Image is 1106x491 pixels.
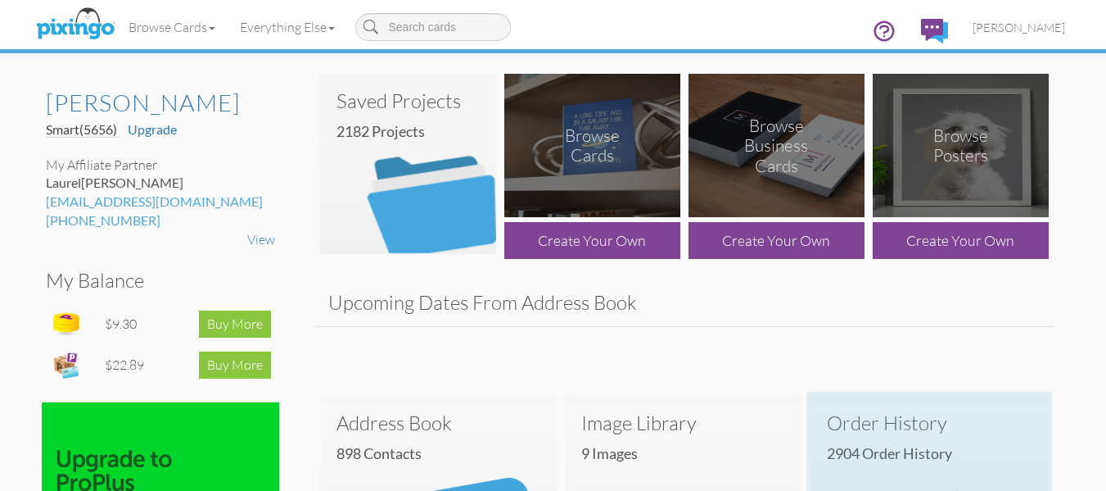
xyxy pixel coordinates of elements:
img: expense-icon.png [50,348,83,381]
div: My Affiliate Partner [46,156,275,175]
a: [PERSON_NAME] [960,7,1077,48]
h3: Image Library [581,412,786,434]
input: Search cards [355,13,511,41]
img: browse-cards.png [504,74,680,217]
h3: Order History [827,412,1032,434]
h4: 9 images [581,446,798,462]
span: Smart [46,121,117,137]
img: browse-posters.png [873,74,1049,217]
a: Upgrade [128,121,177,137]
div: Laurel [46,174,275,193]
div: Buy More [199,311,271,338]
h2: [PERSON_NAME] [46,90,259,116]
span: [PERSON_NAME] [973,20,1065,34]
div: Browse Business Cards [732,115,820,176]
img: comments.svg [921,19,948,43]
div: [PHONE_NUMBER] [46,211,275,230]
img: saved-projects2.png [320,74,496,254]
div: Browse Cards [548,125,636,166]
h3: Address Book [336,412,541,434]
img: pixingo logo [32,4,119,45]
div: [EMAIL_ADDRESS][DOMAIN_NAME] [46,193,275,211]
a: [PERSON_NAME] [46,90,275,116]
a: Browse Cards [116,7,228,48]
div: Create Your Own [688,222,864,259]
h4: 898 Contacts [336,446,553,462]
span: [PERSON_NAME] [81,175,183,190]
h3: Saved Projects [336,90,480,111]
img: points-icon.png [50,307,83,340]
div: Browse Posters [916,125,1004,166]
h3: Upcoming Dates From Address Book [328,292,1041,313]
a: View [247,231,275,248]
img: browse-business-cards.png [688,74,864,217]
td: $9.30 [101,303,165,344]
div: Buy More [199,352,271,379]
h4: 2904 Order History [827,446,1044,462]
td: $22.89 [101,344,165,385]
a: Everything Else [228,7,347,48]
h3: My Balance [46,270,263,291]
span: (5656) [79,121,117,137]
div: Create Your Own [504,222,680,259]
a: Smart(5656) [46,121,120,138]
h4: 2182 Projects [336,124,492,140]
div: Create Your Own [873,222,1049,259]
